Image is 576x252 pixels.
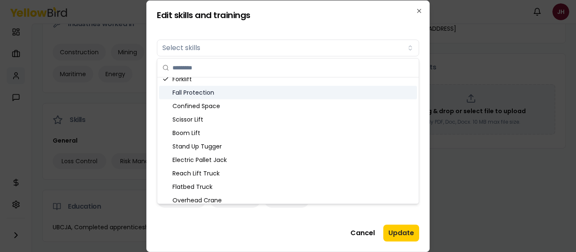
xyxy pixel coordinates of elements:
button: Cancel [345,225,380,241]
div: Overhead Crane [159,194,417,207]
div: Confined Space [159,99,417,113]
div: Flatbed Truck [159,180,417,194]
div: Fall Protection [159,86,417,99]
div: Reach Lift Truck [159,167,417,180]
h2: Edit skills and trainings [157,11,419,19]
div: Boom Lift [159,126,417,140]
div: Forklift [159,72,417,86]
div: Scissor Lift [159,113,417,126]
div: Suggestions [157,77,419,204]
button: Update [383,225,419,241]
div: Stand Up Tugger [159,140,417,153]
button: Select skills [157,40,419,56]
div: Electric Pallet Jack [159,153,417,167]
